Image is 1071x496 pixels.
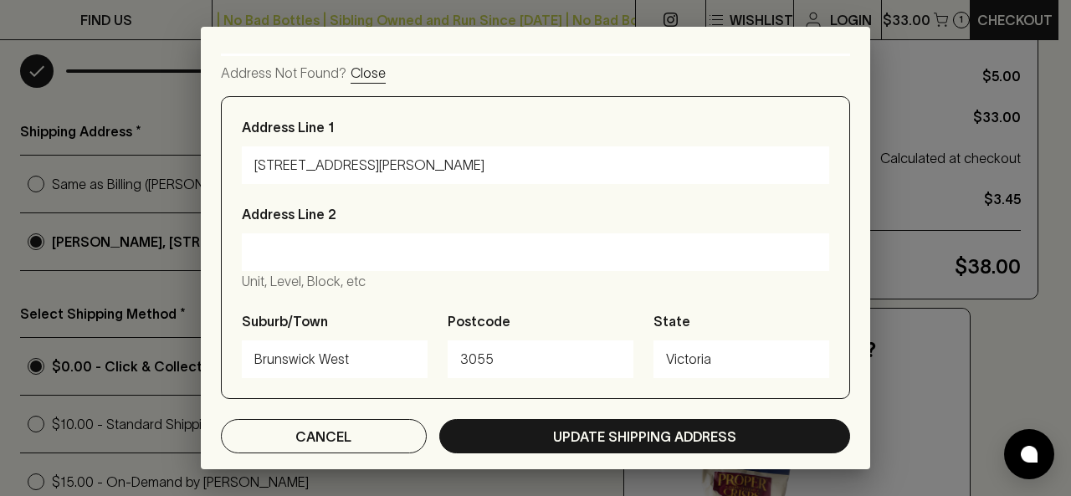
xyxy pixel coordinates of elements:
[242,311,328,331] p: Suburb/Town
[221,63,346,84] p: Address Not Found?
[553,427,736,447] p: Update Shipping Address
[1021,446,1038,463] img: bubble-icon
[242,117,334,137] p: Address Line 1
[351,63,386,83] p: Close
[295,427,351,447] p: Cancel
[439,419,850,453] button: Update Shipping Address
[221,419,427,453] button: Cancel
[242,274,366,289] span: Unit, Level, Block, etc
[242,204,336,224] p: Address Line 2
[653,311,690,331] p: State
[448,311,510,331] p: Postcode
